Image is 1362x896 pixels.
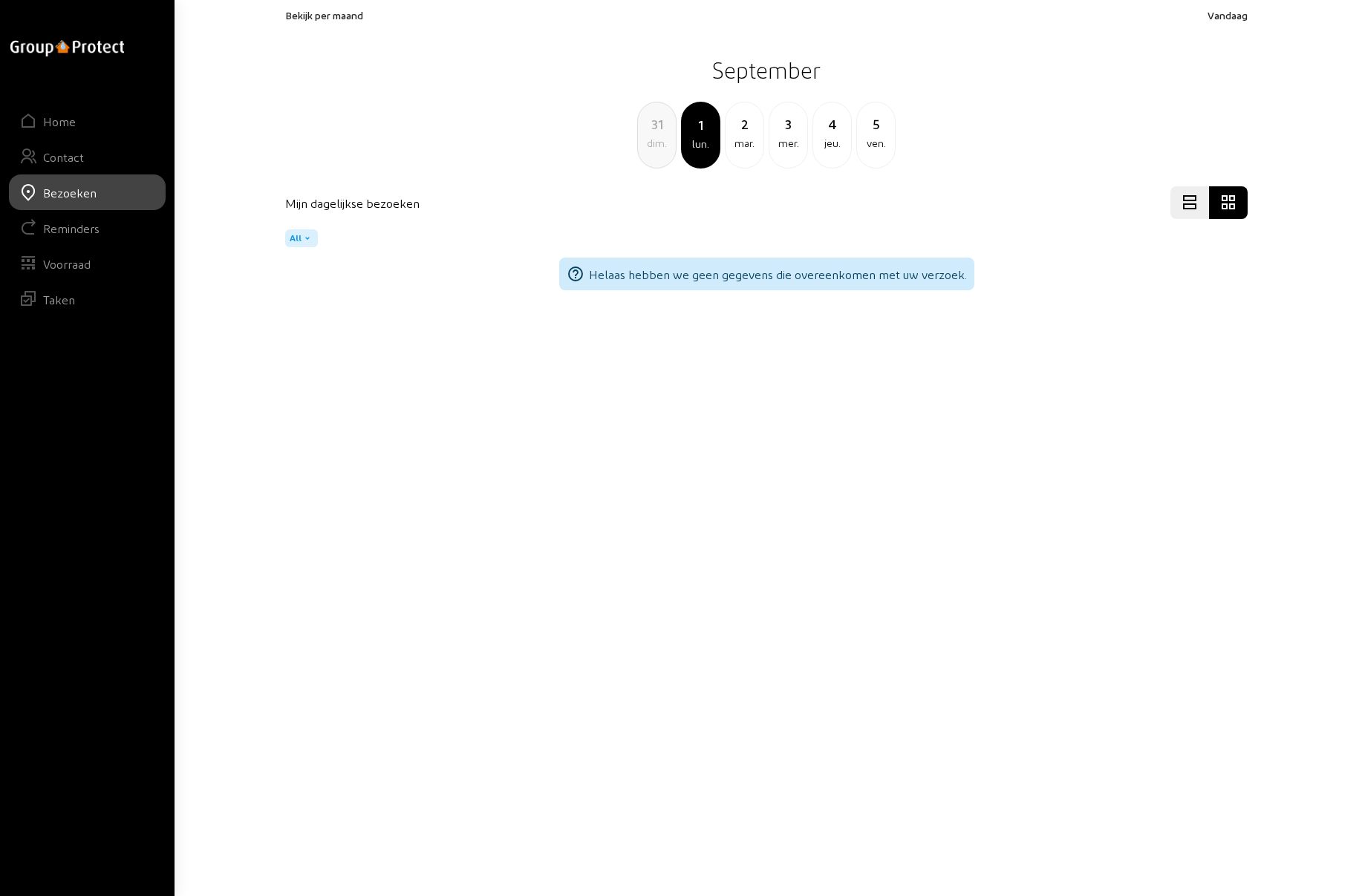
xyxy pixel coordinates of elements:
a: Home [9,103,166,139]
div: 5 [857,114,895,134]
div: Home [43,114,76,128]
span: Vandaag [1208,9,1248,22]
div: 4 [813,114,851,134]
span: All [290,232,302,244]
div: Reminders [43,221,100,235]
a: Voorraad [9,246,166,281]
img: logo-oneline.png [10,40,124,56]
div: lun. [682,135,719,153]
div: 3 [769,114,807,134]
div: mar. [726,134,763,152]
a: Taken [9,281,166,317]
div: ven. [857,134,895,152]
h4: Mijn dagelijkse bezoeken [285,196,420,210]
a: Contact [9,139,166,174]
span: Bekijk per maand [285,9,363,22]
div: 1 [682,114,719,135]
div: Bezoeken [43,186,97,200]
a: Bezoeken [9,174,166,210]
div: dim. [638,134,676,152]
mat-icon: help_outline [567,265,584,283]
div: 31 [638,114,676,134]
div: Voorraad [43,257,91,271]
div: Contact [43,150,84,164]
div: 2 [726,114,763,134]
div: Taken [43,292,75,307]
span: Helaas hebben we geen gegevens die overeenkomen met uw verzoek. [589,267,967,281]
a: Reminders [9,210,166,246]
h2: September [285,51,1248,88]
div: mer. [769,134,807,152]
div: jeu. [813,134,851,152]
